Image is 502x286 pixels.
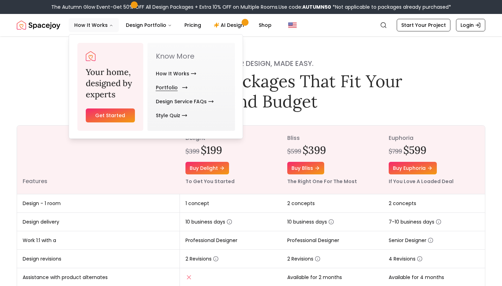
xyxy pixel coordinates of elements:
[389,134,479,142] p: euphoria
[95,71,407,111] h1: Interior Design Packages That Fit Your Style and Budget
[156,51,227,61] p: Know More
[120,18,177,32] button: Design Portfolio
[156,95,214,108] a: Design Service FAQs
[389,146,402,156] div: $799
[86,51,96,61] a: Spacejoy
[185,178,235,185] small: To Get You Started
[185,162,229,174] a: Buy delight
[389,218,441,225] span: 7-10 business days
[86,51,96,61] img: Spacejoy Logo
[201,144,222,156] h2: $199
[287,218,334,225] span: 10 business days
[303,144,326,156] h2: $399
[51,3,451,10] div: The Autumn Glow Event-Get 50% OFF All Design Packages + Extra 10% OFF on Multiple Rooms.
[288,21,297,29] img: United States
[208,18,252,32] a: AI Design
[69,35,243,139] div: How It Works
[287,134,378,142] p: bliss
[156,67,196,81] a: How It Works
[331,3,451,10] span: *Not applicable to packages already purchased*
[389,200,416,207] span: 2 concepts
[185,218,232,225] span: 10 business days
[69,18,119,32] button: How It Works
[389,162,437,174] a: Buy euphoria
[179,18,207,32] a: Pricing
[95,59,407,68] h4: Online interior design, made easy.
[389,178,454,185] small: If You Love A Loaded Deal
[69,18,277,32] nav: Main
[156,81,185,95] a: Portfolio
[389,237,433,244] span: Senior Designer
[456,19,485,31] a: Login
[17,194,180,213] td: Design - 1 room
[302,3,331,10] b: AUTUMN50
[287,237,339,244] span: Professional Designer
[17,250,180,268] td: Design revisions
[17,126,180,194] th: Features
[253,18,277,32] a: Shop
[389,255,423,262] span: 4 Revisions
[403,144,426,156] h2: $599
[287,146,301,156] div: $599
[397,19,450,31] a: Start Your Project
[279,3,331,10] span: Use code:
[185,237,237,244] span: Professional Designer
[287,200,315,207] span: 2 concepts
[287,255,320,262] span: 2 Revisions
[86,67,135,100] h3: Your home, designed by experts
[17,18,60,32] img: Spacejoy Logo
[287,178,357,185] small: The Right One For The Most
[86,108,135,122] a: Get Started
[17,231,180,250] td: Work 1:1 with a
[17,14,485,36] nav: Global
[156,108,187,122] a: Style Quiz
[17,18,60,32] a: Spacejoy
[185,255,219,262] span: 2 Revisions
[17,213,180,231] td: Design delivery
[185,146,199,156] div: $399
[287,162,324,174] a: Buy bliss
[185,200,209,207] span: 1 concept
